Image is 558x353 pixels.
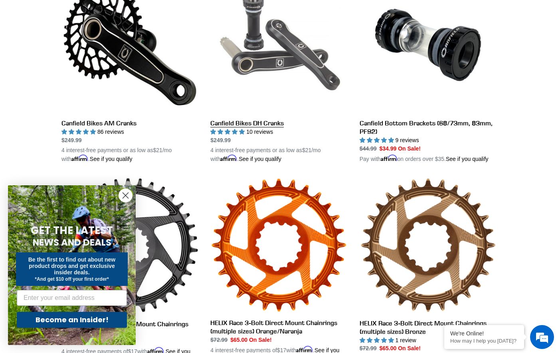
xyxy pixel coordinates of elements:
div: We're Online! [450,330,518,337]
span: *And get $10 off your first order* [35,276,109,282]
input: Enter your email address [17,290,127,306]
span: NEWS AND DEALS [33,236,111,249]
button: Become an Insider! [17,312,127,328]
span: GET THE LATEST [31,223,113,238]
p: How may I help you today? [450,338,518,344]
span: Be the first to find out about new product drops and get exclusive insider deals. [28,256,116,276]
button: Close dialog [119,188,133,202]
